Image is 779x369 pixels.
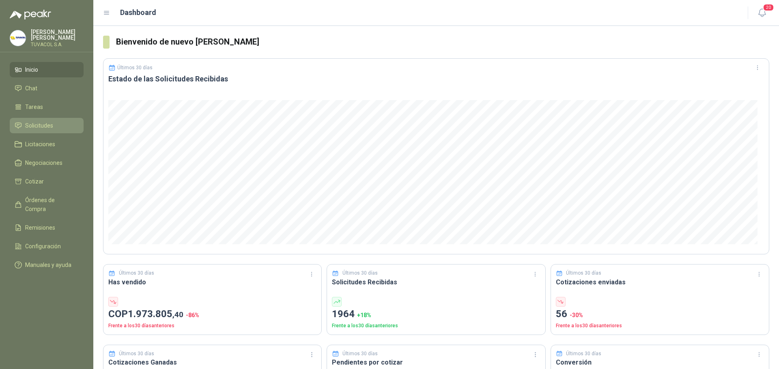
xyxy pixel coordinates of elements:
p: Últimos 30 días [342,350,378,358]
a: Licitaciones [10,137,84,152]
span: + 18 % [357,312,371,318]
h3: Bienvenido de nuevo [PERSON_NAME] [116,36,769,48]
p: Últimos 30 días [342,269,378,277]
img: Logo peakr [10,10,51,19]
span: -86 % [186,312,199,318]
span: Remisiones [25,223,55,232]
h1: Dashboard [120,7,156,18]
a: Tareas [10,99,84,115]
p: Últimos 30 días [119,350,154,358]
p: Últimos 30 días [117,65,153,70]
span: Tareas [25,102,43,111]
a: Chat [10,81,84,96]
a: Remisiones [10,220,84,235]
span: 1.973.805 [128,308,183,320]
p: 56 [556,307,764,322]
p: [PERSON_NAME] [PERSON_NAME] [31,29,84,41]
h3: Has vendido [108,277,316,287]
p: Frente a los 30 días anteriores [332,322,540,330]
span: ,40 [172,310,183,319]
span: Configuración [25,242,61,251]
span: 20 [763,4,774,11]
p: TUVACOL S.A. [31,42,84,47]
a: Órdenes de Compra [10,192,84,217]
img: Company Logo [10,30,26,46]
h3: Cotizaciones Ganadas [108,357,316,367]
p: Últimos 30 días [119,269,154,277]
span: -30 % [570,312,583,318]
h3: Conversión [556,357,764,367]
p: 1964 [332,307,540,322]
a: Negociaciones [10,155,84,171]
p: Frente a los 30 días anteriores [108,322,316,330]
button: 20 [755,6,769,20]
span: Solicitudes [25,121,53,130]
span: Manuales y ayuda [25,260,71,269]
span: Negociaciones [25,158,62,167]
p: Últimos 30 días [566,269,601,277]
p: Frente a los 30 días anteriores [556,322,764,330]
span: Licitaciones [25,140,55,149]
span: Órdenes de Compra [25,196,76,213]
a: Configuración [10,239,84,254]
a: Inicio [10,62,84,77]
h3: Solicitudes Recibidas [332,277,540,287]
h3: Cotizaciones enviadas [556,277,764,287]
span: Inicio [25,65,38,74]
p: Últimos 30 días [566,350,601,358]
p: COP [108,307,316,322]
a: Manuales y ayuda [10,257,84,273]
a: Solicitudes [10,118,84,133]
a: Cotizar [10,174,84,189]
span: Chat [25,84,37,93]
h3: Estado de las Solicitudes Recibidas [108,74,764,84]
h3: Pendientes por cotizar [332,357,540,367]
span: Cotizar [25,177,44,186]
